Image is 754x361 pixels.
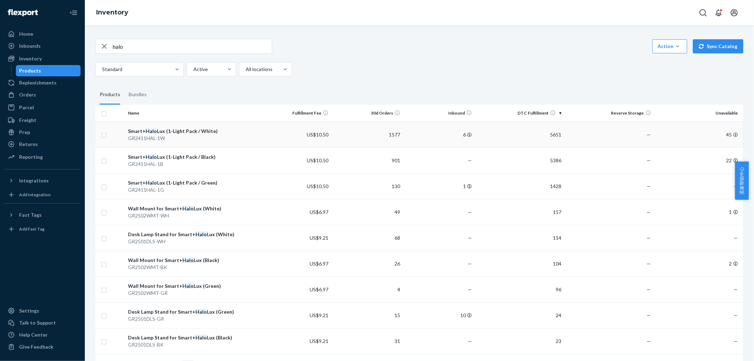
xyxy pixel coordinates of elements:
[128,161,257,168] div: GR2411HAL-1B
[128,308,257,315] div: Desk Lamp Stand for Smart+ Lux (Green)
[654,147,743,173] td: 22
[182,257,194,263] em: Halo
[331,251,403,276] td: 26
[475,251,564,276] td: 104
[260,105,332,122] th: Fulfillment Fee
[475,147,564,173] td: 5386
[468,261,472,267] span: —
[128,290,257,297] div: GR2502WMT-GR
[652,39,687,53] button: Action
[19,55,42,62] div: Inventory
[712,6,726,20] button: Open notifications
[128,334,257,341] div: Desk Lamp Stand for Smart+ Lux (Black)
[101,66,102,73] input: Standard
[331,147,403,173] td: 901
[19,67,41,74] div: Products
[647,183,651,189] span: —
[654,251,743,276] td: 2
[475,122,564,147] td: 5651
[310,261,328,267] span: US$6.97
[331,105,403,122] th: 30d Orders
[128,135,257,142] div: GR2411HAL-1W
[19,30,33,37] div: Home
[468,209,472,215] span: —
[113,39,272,53] input: Search inventory by name or sku
[4,341,81,353] button: Give Feedback
[19,226,45,232] div: Add Fast Tag
[19,104,34,111] div: Parcel
[475,199,564,225] td: 157
[129,85,147,105] div: Bundles
[19,117,36,124] div: Freight
[647,261,651,267] span: —
[195,231,207,237] em: Halo
[16,65,81,76] a: Products
[468,338,472,344] span: —
[310,312,328,318] span: US$9.21
[4,305,81,316] a: Settings
[733,338,738,344] span: —
[307,183,328,189] span: US$10.50
[733,286,738,292] span: —
[19,42,41,50] div: Inbounds
[735,162,749,200] button: 卖家帮助中心
[19,91,36,98] div: Orders
[19,211,42,219] div: Fast Tags
[4,223,81,235] a: Add Fast Tag
[4,139,81,150] a: Returns
[100,85,120,105] div: Products
[128,186,257,193] div: GR2411HAL-1G
[654,199,743,225] td: 1
[19,177,49,184] div: Integrations
[195,309,207,315] em: Halo
[4,102,81,113] a: Parcel
[19,141,38,148] div: Returns
[403,105,475,122] th: Inbound
[245,66,246,73] input: All locations
[8,9,38,16] img: Flexport logo
[4,89,81,100] a: Orders
[146,180,157,186] em: Halo
[475,173,564,199] td: 1428
[733,312,738,318] span: —
[647,338,651,344] span: —
[331,199,403,225] td: 49
[4,151,81,163] a: Reporting
[128,315,257,322] div: GR2501DLS-GR
[4,317,81,328] a: Talk to Support
[307,132,328,138] span: US$10.50
[468,286,472,292] span: —
[128,238,257,245] div: GR2501DLS-WH
[310,338,328,344] span: US$9.21
[331,225,403,251] td: 68
[647,157,651,163] span: —
[468,157,472,163] span: —
[66,6,81,20] button: Close Navigation
[331,302,403,328] td: 15
[19,307,39,314] div: Settings
[733,235,738,241] span: —
[4,329,81,340] a: Help Center
[4,189,81,200] a: Add Integration
[19,153,43,161] div: Reporting
[468,235,472,241] span: —
[19,79,57,86] div: Replenishments
[331,328,403,354] td: 31
[4,209,81,221] button: Fast Tags
[403,173,475,199] td: 1
[128,231,257,238] div: Desk Lamp Stand for Smart+ Lux (White)
[19,343,53,350] div: Give Feedback
[475,328,564,354] td: 23
[4,40,81,52] a: Inbounds
[403,122,475,147] td: 6
[654,122,743,147] td: 45
[125,105,259,122] th: Name
[4,115,81,126] a: Freight
[475,276,564,302] td: 96
[90,2,134,23] ol: breadcrumbs
[727,6,741,20] button: Open account menu
[19,319,56,326] div: Talk to Support
[19,192,51,198] div: Add Integration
